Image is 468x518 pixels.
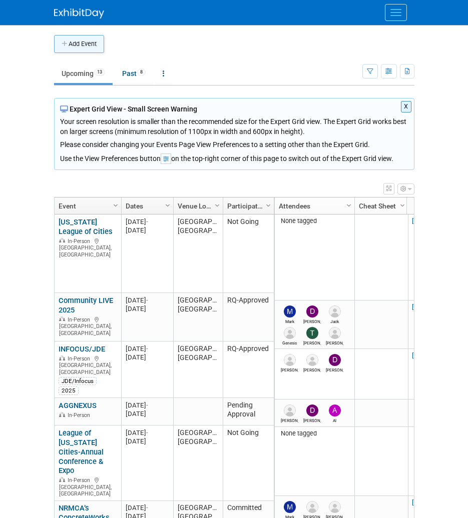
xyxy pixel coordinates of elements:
a: Dates [126,197,167,214]
span: - [146,218,148,225]
div: [DATE] [126,428,169,437]
span: In-Person [68,477,93,483]
a: League of [US_STATE] Cities-Annual Conference & Expo [59,428,104,475]
div: Expert Grid View - Small Screen Warning [60,104,408,114]
td: RQ-Approved [223,341,274,398]
div: Al Kundrik [326,416,343,423]
img: David Wilding [306,305,318,317]
span: Column Settings [164,201,172,209]
td: [GEOGRAPHIC_DATA], [GEOGRAPHIC_DATA] [173,425,223,500]
img: Mark Buckley [284,305,296,317]
div: JDE/Infocus [59,377,97,385]
td: Not Going [223,425,274,500]
td: RQ-Approved [223,293,274,341]
div: [GEOGRAPHIC_DATA], [GEOGRAPHIC_DATA] [59,354,117,376]
a: Column Settings [162,197,173,212]
img: In-Person Event [59,477,65,482]
a: Attendees [279,197,348,214]
span: 8 [137,68,146,76]
span: Column Settings [264,201,272,209]
div: Bret Forster [326,339,343,345]
span: - [146,504,148,511]
div: David Wilding [326,366,343,372]
div: [DATE] [126,437,169,445]
a: Participation [227,197,267,214]
div: [GEOGRAPHIC_DATA], [GEOGRAPHIC_DATA] [59,236,117,258]
a: AGGNEXUS [59,401,97,410]
div: Mark Buckley [281,317,298,324]
a: Column Settings [110,197,121,212]
td: [GEOGRAPHIC_DATA], [GEOGRAPHIC_DATA] [173,293,223,341]
div: [DATE] [126,304,169,313]
span: Column Settings [398,201,406,209]
a: Column Settings [263,197,274,212]
button: Add Event [54,35,104,53]
img: Jack Roberts [329,305,341,317]
div: [DATE] [126,344,169,353]
div: [GEOGRAPHIC_DATA], [GEOGRAPHIC_DATA] [59,315,117,337]
img: Bret Forster [329,501,341,513]
img: Tom Talamantez [306,327,318,339]
span: - [146,401,148,409]
td: Not Going [223,214,274,293]
a: Community LIVE 2025 [59,296,113,314]
img: In-Person Event [59,316,65,321]
div: [DATE] [126,503,169,512]
div: Use the View Preferences button on the top-right corner of this page to switch out of the Expert ... [60,149,408,164]
img: Bret Forster [284,354,296,366]
td: [GEOGRAPHIC_DATA], [GEOGRAPHIC_DATA] [173,341,223,398]
div: [DATE] [126,353,169,361]
img: Joe Brogni [306,354,318,366]
span: - [146,345,148,352]
button: X [401,101,411,112]
div: [DATE] [126,296,169,304]
img: Bret Forster [329,327,341,339]
span: In-Person [68,238,93,244]
div: None tagged [278,217,350,225]
img: Shaun Garrison [284,404,296,416]
a: Venue Location [178,197,216,214]
div: David Wilding [303,416,321,423]
button: Menu [385,4,407,21]
img: In-Person Event [59,355,65,360]
span: Column Settings [345,201,353,209]
img: ExhibitDay [54,8,104,18]
div: [DATE] [126,217,169,226]
a: INFOCUS/JDE [59,344,105,353]
span: - [146,429,148,436]
img: In-Person Event [59,412,65,417]
a: Column Settings [212,197,223,212]
span: In-Person [68,412,93,418]
div: [DATE] [126,401,169,409]
span: 13 [94,68,105,76]
div: Tom Talamantez [303,339,321,345]
a: Column Settings [397,197,408,212]
div: Genesis Brown [281,339,298,345]
div: Joe Brogni [303,366,321,372]
a: Upcoming13 [54,64,113,83]
div: Please consider changing your Events Page View Preferences to a setting other than the Expert Grid. [60,136,408,149]
div: 2025 [59,386,79,394]
span: In-Person [68,355,93,362]
span: In-Person [68,316,93,323]
a: Cheat Sheet [359,197,401,214]
div: Jack Roberts [326,317,343,324]
div: Shaun Garrison [281,416,298,423]
a: Event [59,197,115,214]
a: Column Settings [343,197,354,212]
div: Bret Forster [281,366,298,372]
img: David Wilding [306,404,318,416]
img: David Wilding [329,354,341,366]
img: In-Person Event [59,238,65,243]
span: Column Settings [112,201,120,209]
div: [DATE] [126,409,169,418]
td: Pending Approval [223,398,274,425]
img: Genesis Brown [284,327,296,339]
img: Al Kundrik [329,404,341,416]
a: [US_STATE] League of Cities [59,217,113,236]
div: [GEOGRAPHIC_DATA], [GEOGRAPHIC_DATA] [59,475,117,497]
div: Your screen resolution is smaller than the recommended size for the Expert Grid view. The Expert ... [60,114,408,149]
span: Column Settings [213,201,221,209]
div: David Wilding [303,317,321,324]
img: Shaun Garrison [306,501,318,513]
